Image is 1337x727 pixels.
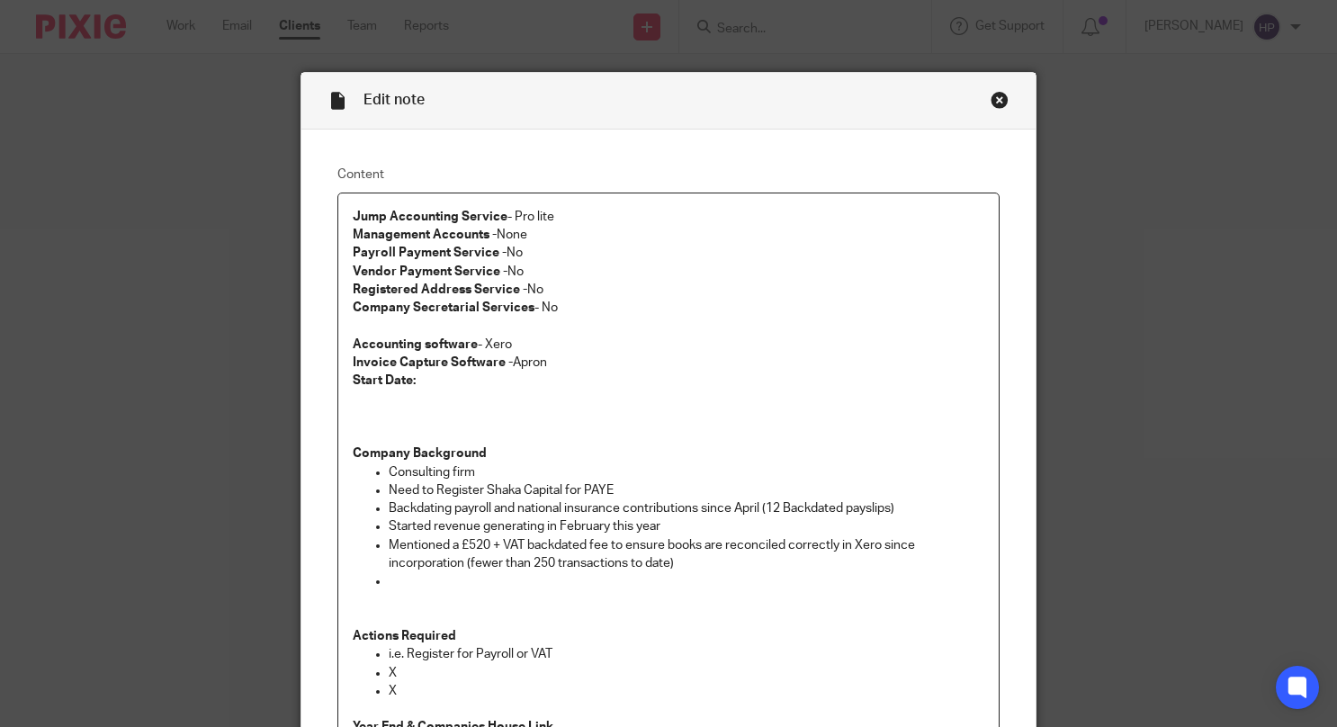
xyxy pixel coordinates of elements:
p: No [353,263,983,281]
p: - Pro lite [353,208,983,226]
strong: Company Secretarial Services [353,301,534,314]
p: Apron [353,354,983,372]
p: Need to Register Shaka Capital for PAYE [389,481,983,499]
p: None [353,226,983,244]
strong: Invoice Capture Software - [353,356,513,369]
p: X [389,664,983,682]
strong: Management Accounts - [353,229,497,241]
strong: Accounting software [353,338,478,351]
strong: Payroll Payment Service - [353,247,507,259]
label: Content [337,166,999,184]
p: X [389,682,983,700]
p: Consulting firm [389,463,983,481]
div: Close this dialog window [991,91,1009,109]
p: No [353,244,983,262]
strong: Registered Address Service - [353,283,527,296]
span: Edit note [363,93,425,107]
p: - No [353,299,983,317]
strong: Vendor Payment Service - [353,265,507,278]
strong: Start Date: [353,374,416,387]
p: Mentioned a £520 + VAT backdated fee to ensure books are reconciled correctly in Xero since incor... [389,536,983,573]
p: No [353,281,983,299]
p: - Xero [353,336,983,354]
strong: Jump Accounting Service [353,211,507,223]
p: Backdating payroll and national insurance contributions since April (12 Backdated payslips) [389,499,983,517]
strong: Actions Required [353,630,456,642]
p: i.e. Register for Payroll or VAT [389,645,983,663]
p: Started revenue generating in February this year [389,517,983,535]
strong: Company Background [353,447,487,460]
